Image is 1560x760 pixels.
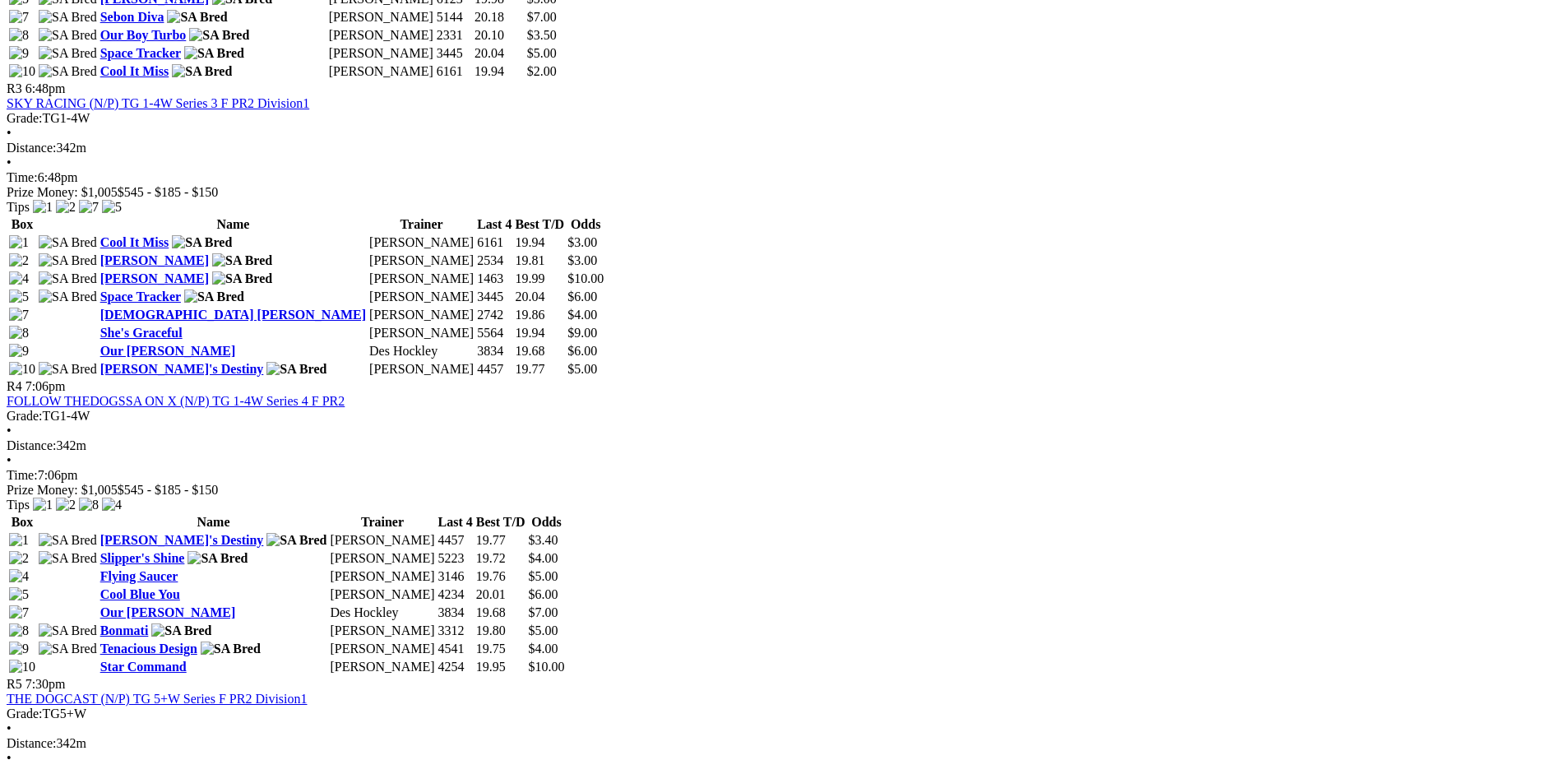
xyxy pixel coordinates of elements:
[12,515,34,529] span: Box
[9,308,29,322] img: 7
[7,409,43,423] span: Grade:
[368,325,474,341] td: [PERSON_NAME]
[56,498,76,512] img: 2
[33,200,53,215] img: 1
[7,141,56,155] span: Distance:
[39,623,97,638] img: SA Bred
[201,642,261,656] img: SA Bred
[514,234,565,251] td: 19.94
[39,10,97,25] img: SA Bred
[100,587,180,601] a: Cool Blue You
[7,200,30,214] span: Tips
[9,642,29,656] img: 9
[437,568,474,585] td: 3146
[527,64,557,78] span: $2.00
[9,235,29,250] img: 1
[7,692,308,706] a: THE DOGCAST (N/P) TG 5+W Series F PR2 Division1
[7,155,12,169] span: •
[437,659,474,675] td: 4254
[9,569,29,584] img: 4
[25,81,66,95] span: 6:48pm
[329,514,435,531] th: Trainer
[7,111,1553,126] div: TG1-4W
[9,362,35,377] img: 10
[329,532,435,549] td: [PERSON_NAME]
[368,271,474,287] td: [PERSON_NAME]
[7,677,22,691] span: R5
[7,468,1553,483] div: 7:06pm
[100,569,178,583] a: Flying Saucer
[436,63,472,80] td: 6161
[567,326,597,340] span: $9.00
[7,736,56,750] span: Distance:
[368,343,474,359] td: Des Hockley
[7,438,1553,453] div: 342m
[9,605,29,620] img: 7
[151,623,211,638] img: SA Bred
[476,361,512,378] td: 4457
[100,290,181,304] a: Space Tracker
[189,28,249,43] img: SA Bred
[436,27,472,44] td: 2331
[527,514,565,531] th: Odds
[39,253,97,268] img: SA Bred
[474,9,525,25] td: 20.18
[9,587,29,602] img: 5
[7,498,30,512] span: Tips
[9,290,29,304] img: 5
[7,409,1553,424] div: TG1-4W
[39,271,97,286] img: SA Bred
[100,326,183,340] a: She's Graceful
[474,27,525,44] td: 20.10
[39,46,97,61] img: SA Bred
[7,438,56,452] span: Distance:
[7,468,38,482] span: Time:
[79,498,99,512] img: 8
[102,498,122,512] img: 4
[437,623,474,639] td: 3312
[7,721,12,735] span: •
[514,253,565,269] td: 19.81
[476,253,512,269] td: 2534
[100,533,264,547] a: [PERSON_NAME]'s Destiny
[437,514,474,531] th: Last 4
[187,551,248,566] img: SA Bred
[25,379,66,393] span: 7:06pm
[266,533,326,548] img: SA Bred
[100,660,187,674] a: Star Command
[7,453,12,467] span: •
[7,394,345,408] a: FOLLOW THEDOGSSA ON X (N/P) TG 1-4W Series 4 F PR2
[7,170,38,184] span: Time:
[527,28,557,42] span: $3.50
[475,605,526,621] td: 19.68
[39,642,97,656] img: SA Bred
[12,217,34,231] span: Box
[9,344,29,359] img: 9
[7,170,1553,185] div: 6:48pm
[7,141,1553,155] div: 342m
[528,660,564,674] span: $10.00
[7,424,12,438] span: •
[7,96,309,110] a: SKY RACING (N/P) TG 1-4W Series 3 F PR2 Division1
[436,9,472,25] td: 5144
[100,642,197,656] a: Tenacious Design
[329,550,435,567] td: [PERSON_NAME]
[25,677,66,691] span: 7:30pm
[7,707,1553,721] div: TG5+W
[476,271,512,287] td: 1463
[9,253,29,268] img: 2
[102,200,122,215] img: 5
[100,10,164,24] a: Sebon Diva
[567,308,597,322] span: $4.00
[100,235,169,249] a: Cool It Miss
[567,290,597,304] span: $6.00
[7,736,1553,751] div: 342m
[7,185,1553,200] div: Prize Money: $1,005
[100,605,236,619] a: Our [PERSON_NAME]
[474,45,525,62] td: 20.04
[7,379,22,393] span: R4
[118,483,219,497] span: $545 - $185 - $150
[514,325,565,341] td: 19.94
[329,568,435,585] td: [PERSON_NAME]
[475,550,526,567] td: 19.72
